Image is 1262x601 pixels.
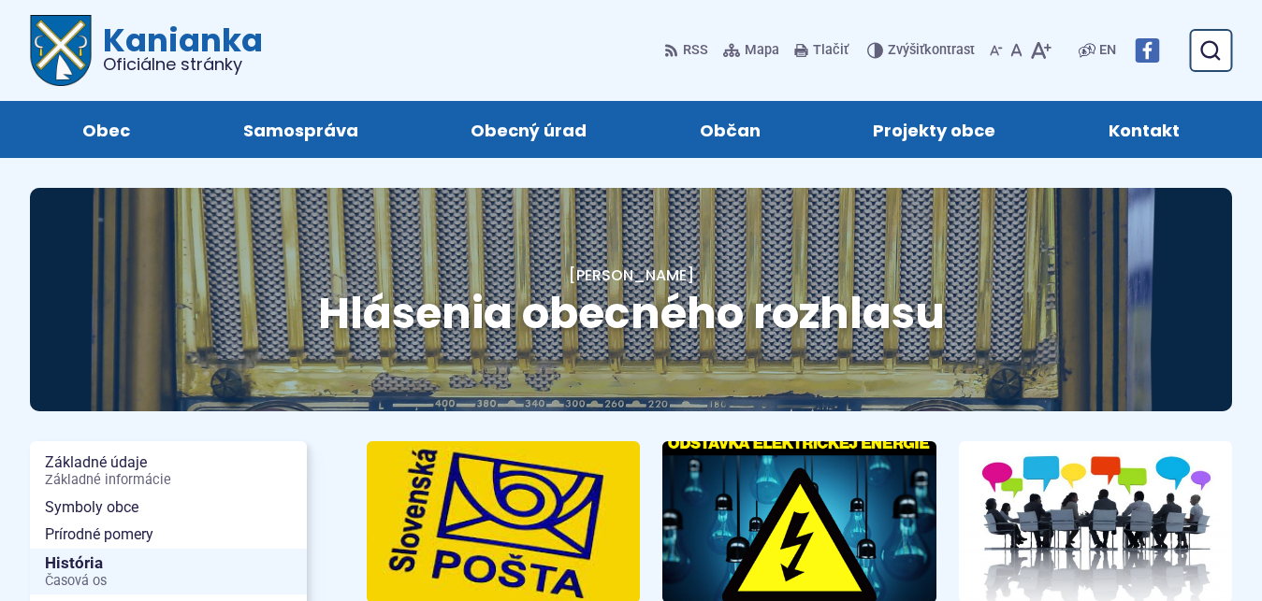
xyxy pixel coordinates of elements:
[791,31,852,70] button: Tlačiť
[45,549,292,594] span: História
[1007,31,1026,70] button: Nastaviť pôvodnú veľkosť písma
[30,549,307,594] a: HistóriaČasová os
[30,449,307,493] a: Základné údajeZákladné informácie
[888,42,924,58] span: Zvýšiť
[867,31,979,70] button: Zvýšiťkontrast
[103,56,263,73] span: Oficiálne stránky
[30,494,307,522] a: Symboly obce
[664,31,712,70] a: RSS
[45,494,292,522] span: Symboly obce
[1071,101,1218,158] a: Kontakt
[433,101,625,158] a: Obecný úrad
[30,15,263,86] a: Logo Kanianka, prejsť na domovskú stránku.
[471,101,587,158] span: Obecný úrad
[700,101,761,158] span: Občan
[45,473,292,488] span: Základné informácie
[873,101,995,158] span: Projekty obce
[1135,38,1159,63] img: Prejsť na Facebook stránku
[813,43,849,59] span: Tlačiť
[318,283,945,343] span: Hlásenia obecného rozhlasu
[92,24,263,73] span: Kanianka
[835,101,1034,158] a: Projekty obce
[30,521,307,549] a: Prírodné pomery
[683,39,708,62] span: RSS
[82,101,130,158] span: Obec
[1109,101,1180,158] span: Kontakt
[30,15,92,86] img: Prejsť na domovskú stránku
[243,101,358,158] span: Samospráva
[745,39,779,62] span: Mapa
[1099,39,1116,62] span: EN
[888,43,975,59] span: kontrast
[45,101,168,158] a: Obec
[1026,31,1055,70] button: Zväčšiť veľkosť písma
[719,31,783,70] a: Mapa
[45,521,292,549] span: Prírodné pomery
[569,265,694,286] a: [PERSON_NAME]
[45,574,292,589] span: Časová os
[662,101,799,158] a: Občan
[1095,39,1120,62] a: EN
[986,31,1007,70] button: Zmenšiť veľkosť písma
[206,101,397,158] a: Samospráva
[45,449,292,493] span: Základné údaje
